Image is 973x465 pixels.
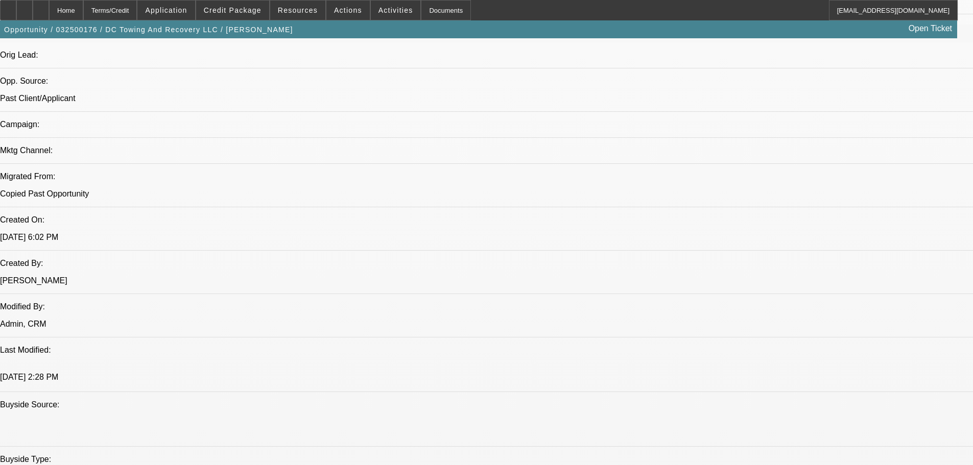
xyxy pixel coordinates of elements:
[905,20,956,37] a: Open Ticket
[378,6,413,14] span: Activities
[334,6,362,14] span: Actions
[270,1,325,20] button: Resources
[204,6,262,14] span: Credit Package
[145,6,187,14] span: Application
[371,1,421,20] button: Activities
[278,6,318,14] span: Resources
[4,26,293,34] span: Opportunity / 032500176 / DC Towing And Recovery LLC / [PERSON_NAME]
[326,1,370,20] button: Actions
[137,1,195,20] button: Application
[196,1,269,20] button: Credit Package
